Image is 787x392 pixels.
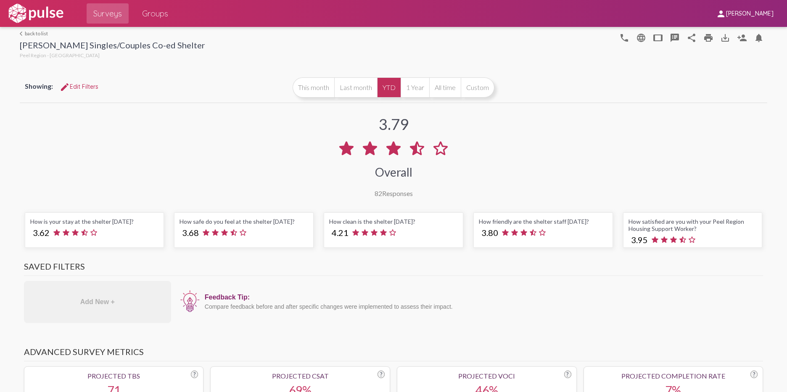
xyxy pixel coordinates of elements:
[329,218,458,225] div: How clean is the shelter [DATE]?
[589,372,758,380] div: Projected Completion Rate
[135,3,175,24] a: Groups
[687,33,697,43] mat-icon: Share
[20,40,205,52] div: [PERSON_NAME] Singles/Couples Co-ed Shelter
[750,29,767,46] button: Bell
[754,33,764,43] mat-icon: Bell
[700,29,717,46] a: print
[24,281,171,323] div: Add New +
[629,218,757,232] div: How satisfied are you with your Peel Region Housing Support Worker?
[720,33,730,43] mat-icon: Download
[750,371,758,378] div: ?
[401,77,429,98] button: 1 Year
[461,77,494,98] button: Custom
[375,189,413,197] div: Responses
[205,303,759,310] div: Compare feedback before and after specific changes were implemented to assess their impact.
[191,371,198,378] div: ?
[205,294,759,301] div: Feedback Tip:
[716,9,726,19] mat-icon: person
[60,83,98,90] span: Edit Filters
[20,30,205,37] a: back to list
[332,228,349,238] span: 4.21
[334,77,377,98] button: Last month
[379,115,409,133] div: 3.79
[479,218,607,225] div: How friendly are the shelter staff [DATE]?
[709,5,780,21] button: [PERSON_NAME]
[25,82,53,90] span: Showing:
[653,33,663,43] mat-icon: tablet
[20,31,25,36] mat-icon: arrow_back_ios
[53,79,105,94] button: Edit FiltersEdit Filters
[717,29,734,46] button: Download
[636,33,646,43] mat-icon: language
[564,371,571,378] div: ?
[60,82,70,92] mat-icon: Edit Filters
[670,33,680,43] mat-icon: speaker_notes
[142,6,168,21] span: Groups
[182,228,199,238] span: 3.68
[375,165,412,179] div: Overall
[726,10,774,18] span: [PERSON_NAME]
[666,29,683,46] button: speaker_notes
[703,33,713,43] mat-icon: print
[683,29,700,46] button: Share
[378,371,385,378] div: ?
[24,261,763,276] h3: Saved Filters
[24,347,763,361] h3: Advanced Survey Metrics
[377,77,401,98] button: YTD
[616,29,633,46] button: language
[216,372,385,380] div: Projected CSAT
[30,218,159,225] div: How is your stay at the shelter [DATE]?
[734,29,750,46] button: Person
[481,228,498,238] span: 3.80
[7,3,65,24] img: white-logo.svg
[375,189,382,197] span: 82
[650,29,666,46] button: tablet
[631,235,648,245] span: 3.95
[293,77,334,98] button: This month
[619,33,629,43] mat-icon: language
[93,6,122,21] span: Surveys
[180,289,201,313] img: icon12.png
[87,3,129,24] a: Surveys
[633,29,650,46] button: language
[737,33,747,43] mat-icon: Person
[402,372,571,380] div: Projected VoCI
[20,52,100,58] span: Peel Region - [GEOGRAPHIC_DATA]
[29,372,198,380] div: Projected TBS
[429,77,461,98] button: All time
[180,218,308,225] div: How safe do you feel at the shelter [DATE]?
[33,228,50,238] span: 3.62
